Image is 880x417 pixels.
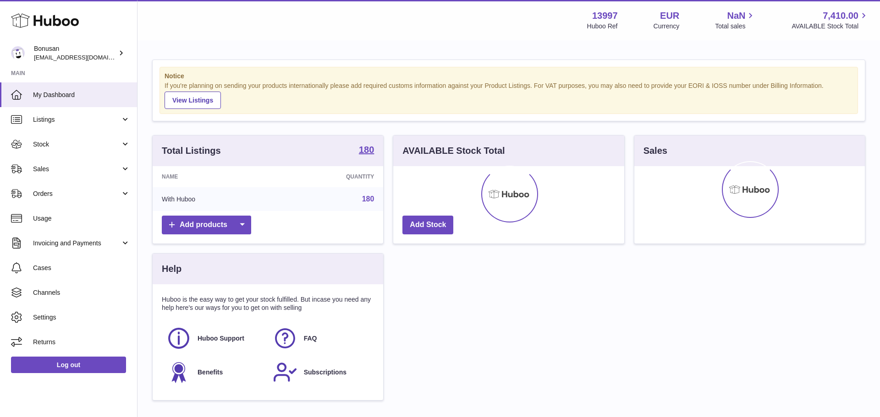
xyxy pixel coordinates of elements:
span: Invoicing and Payments [33,239,121,248]
span: Returns [33,338,130,347]
div: Huboo Ref [587,22,618,31]
img: internalAdmin-13997@internal.huboo.com [11,46,25,60]
div: Currency [654,22,680,31]
a: Log out [11,357,126,373]
a: 180 [362,195,374,203]
a: 180 [359,145,374,156]
p: Huboo is the easy way to get your stock fulfilled. But incase you need any help here's our ways f... [162,295,374,313]
a: Add products [162,216,251,234]
span: Usage [33,214,130,223]
a: NaN Total sales [715,10,756,31]
a: Subscriptions [273,360,370,385]
a: 7,410.00 AVAILABLE Stock Total [792,10,869,31]
span: My Dashboard [33,91,130,99]
strong: 180 [359,145,374,154]
span: NaN [727,10,745,22]
a: Add Stock [402,216,453,234]
span: 7,410.00 [823,10,858,22]
a: Benefits [166,360,264,385]
td: With Huboo [153,187,275,211]
span: Total sales [715,22,756,31]
span: [EMAIL_ADDRESS][DOMAIN_NAME] [34,54,135,61]
h3: Sales [643,145,667,157]
a: Huboo Support [166,326,264,351]
h3: AVAILABLE Stock Total [402,145,505,157]
span: Stock [33,140,121,149]
a: View Listings [165,92,221,109]
span: Orders [33,190,121,198]
strong: EUR [660,10,679,22]
th: Quantity [275,166,384,187]
h3: Help [162,263,181,275]
span: FAQ [304,334,317,343]
div: If you're planning on sending your products internationally please add required customs informati... [165,81,853,109]
span: Subscriptions [304,368,346,377]
span: Settings [33,313,130,322]
span: Cases [33,264,130,272]
span: Listings [33,115,121,124]
h3: Total Listings [162,145,221,157]
span: AVAILABLE Stock Total [792,22,869,31]
strong: Notice [165,72,853,81]
strong: 13997 [592,10,618,22]
span: Huboo Support [198,334,244,343]
div: Bonusan [34,44,116,62]
th: Name [153,166,275,187]
a: FAQ [273,326,370,351]
span: Sales [33,165,121,173]
span: Channels [33,288,130,297]
span: Benefits [198,368,223,377]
